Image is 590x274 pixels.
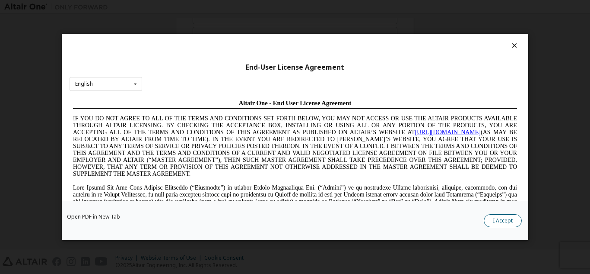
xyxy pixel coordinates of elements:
span: Altair One - End User License Agreement [169,3,282,10]
a: Open PDF in New Tab [67,214,120,219]
span: Lore Ipsumd Sit Ame Cons Adipisc Elitseddo (“Eiusmodte”) in utlabor Etdolo Magnaaliqua Eni. (“Adm... [3,88,447,150]
a: [URL][DOMAIN_NAME] [346,33,411,39]
button: I Accept [484,214,522,227]
div: English [75,81,93,87]
span: IF YOU DO NOT AGREE TO ALL OF THE TERMS AND CONDITIONS SET FORTH BELOW, YOU MAY NOT ACCESS OR USE... [3,19,447,81]
div: End-User License Agreement [70,63,520,72]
